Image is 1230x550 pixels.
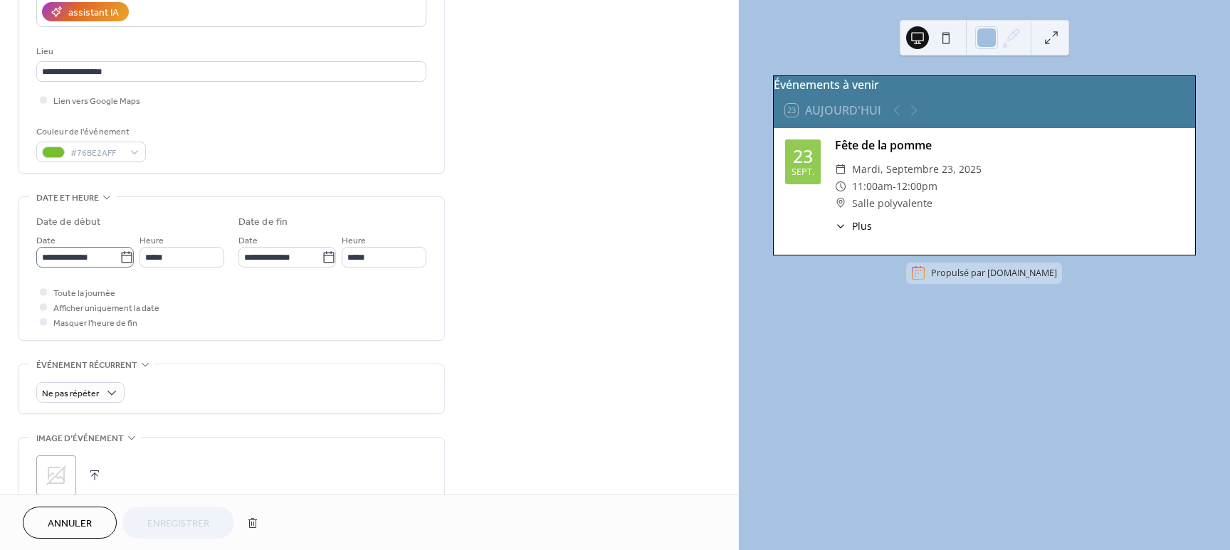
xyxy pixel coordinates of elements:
[852,195,932,212] span: Salle polyvalente
[835,161,846,178] div: ​
[835,195,846,212] div: ​
[342,233,366,248] span: Heure
[238,233,258,248] span: Date
[140,233,164,248] span: Heure
[53,301,159,316] span: Afficher uniquement la date
[53,94,140,109] span: Lien vers Google Maps
[893,178,896,195] span: -
[835,137,1184,154] div: Fête de la pomme
[835,178,846,195] div: ​
[36,44,424,59] div: Lieu
[53,286,115,301] span: Toute la journée
[42,2,129,21] button: assistant IA
[36,358,137,373] span: Événement récurrent
[36,125,143,139] div: Couleur de l'événement
[896,178,937,195] span: 12:00pm
[835,218,872,233] button: ​Plus
[70,146,123,161] span: #76BE2AFF
[852,178,893,195] span: 11:00am
[36,215,100,230] div: Date de début
[931,267,1057,279] div: Propulsé par
[774,76,1195,93] div: Événements à venir
[852,218,872,233] span: Plus
[36,233,56,248] span: Date
[36,431,124,446] span: Image d’événement
[793,147,813,165] div: 23
[42,386,99,402] span: Ne pas répéter
[987,267,1057,279] a: [DOMAIN_NAME]
[48,517,92,532] span: Annuler
[238,215,288,230] div: Date de fin
[23,507,117,539] button: Annuler
[36,191,99,206] span: Date et heure
[792,168,814,177] div: sept.
[36,455,76,495] div: ;
[852,161,982,178] span: mardi, septembre 23, 2025
[53,316,137,331] span: Masquer l'heure de fin
[68,6,119,21] div: assistant IA
[835,218,846,233] div: ​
